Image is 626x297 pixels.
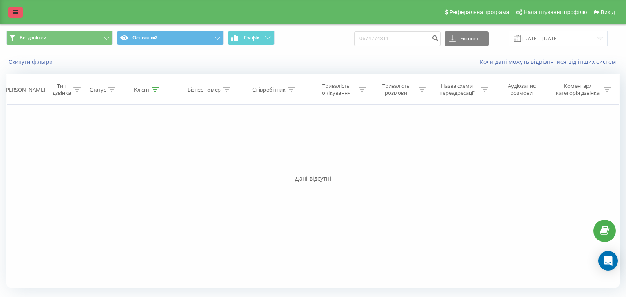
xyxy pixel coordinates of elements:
[480,58,620,66] a: Коли дані можуть відрізнятися вiд інших систем
[6,175,620,183] div: Дані відсутні
[498,83,546,96] div: Аудіозапис розмови
[523,9,587,15] span: Налаштування профілю
[6,58,57,66] button: Скинути фільтри
[445,31,489,46] button: Експорт
[90,86,106,93] div: Статус
[375,83,417,96] div: Тривалість розмови
[554,83,602,96] div: Коментар/категорія дзвінка
[244,35,260,41] span: Графік
[252,86,286,93] div: Співробітник
[187,86,221,93] div: Бізнес номер
[354,31,441,46] input: Пошук за номером
[6,31,113,45] button: Всі дзвінки
[601,9,615,15] span: Вихід
[117,31,224,45] button: Основний
[20,35,46,41] span: Всі дзвінки
[4,86,45,93] div: [PERSON_NAME]
[52,83,71,96] div: Тип дзвінка
[598,251,618,271] div: Open Intercom Messenger
[315,83,357,96] div: Тривалість очікування
[435,83,479,96] div: Назва схеми переадресації
[228,31,275,45] button: Графік
[450,9,509,15] span: Реферальна програма
[134,86,150,93] div: Клієнт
